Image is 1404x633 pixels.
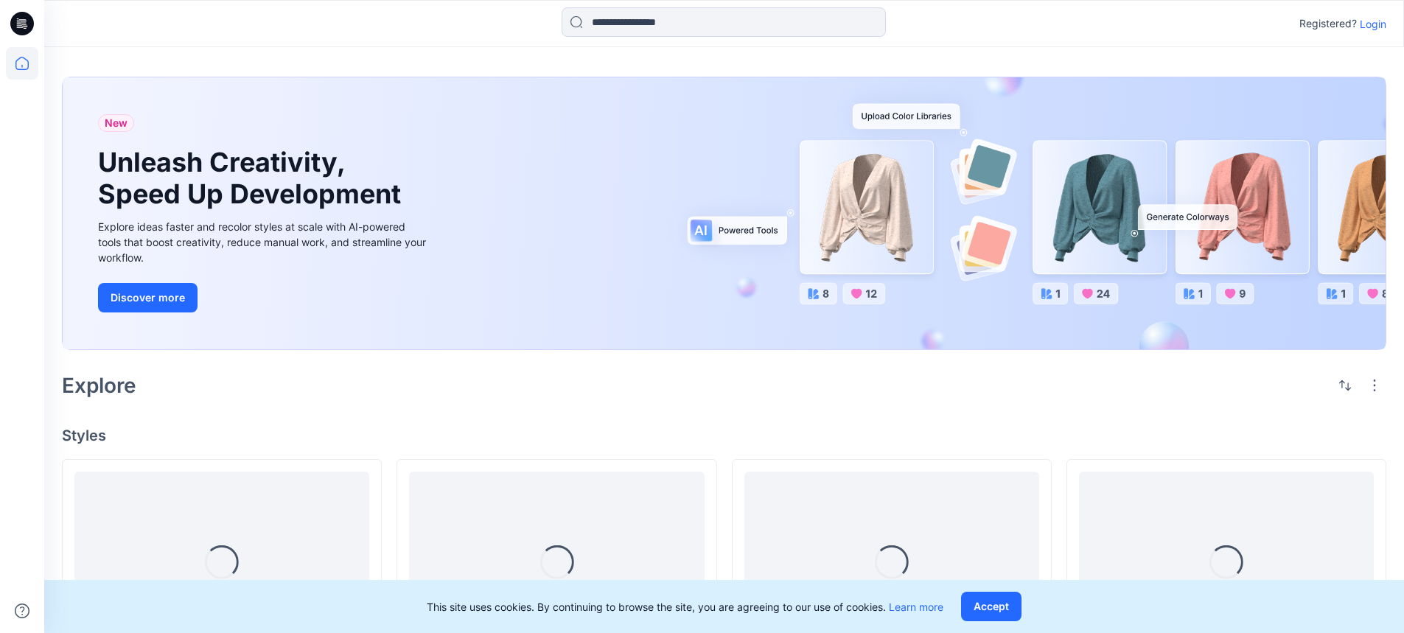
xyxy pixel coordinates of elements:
button: Accept [961,592,1021,621]
button: Discover more [98,283,198,312]
a: Discover more [98,283,430,312]
h4: Styles [62,427,1386,444]
p: Registered? [1299,15,1357,32]
div: Explore ideas faster and recolor styles at scale with AI-powered tools that boost creativity, red... [98,219,430,265]
p: Login [1360,16,1386,32]
h1: Unleash Creativity, Speed Up Development [98,147,408,210]
a: Learn more [889,601,943,613]
p: This site uses cookies. By continuing to browse the site, you are agreeing to our use of cookies. [427,599,943,615]
span: New [105,114,128,132]
h2: Explore [62,374,136,397]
